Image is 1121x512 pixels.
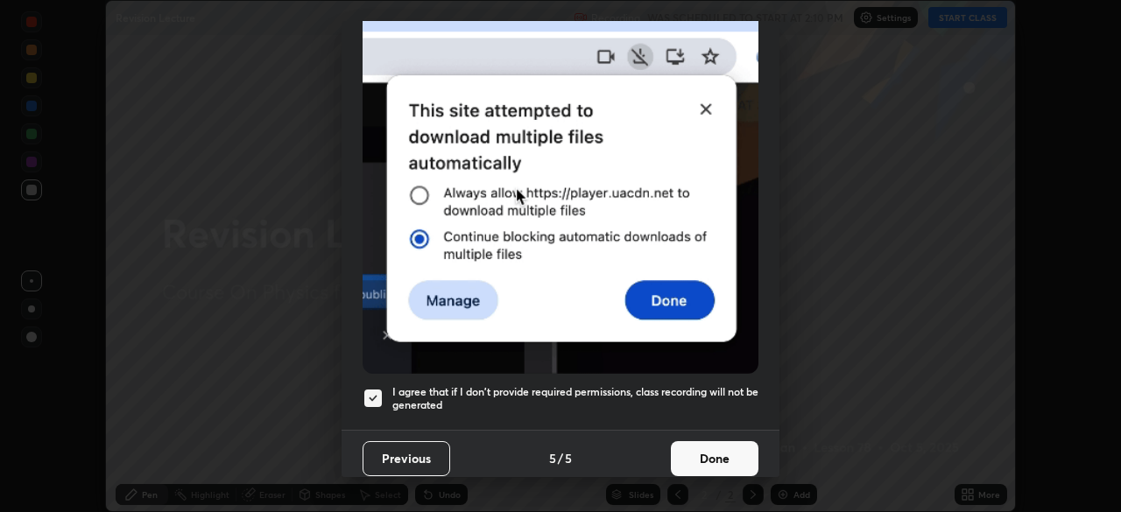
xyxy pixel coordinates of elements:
button: Previous [363,441,450,476]
h4: 5 [549,449,556,467]
h5: I agree that if I don't provide required permissions, class recording will not be generated [392,385,758,412]
button: Done [671,441,758,476]
h4: 5 [565,449,572,467]
h4: / [558,449,563,467]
